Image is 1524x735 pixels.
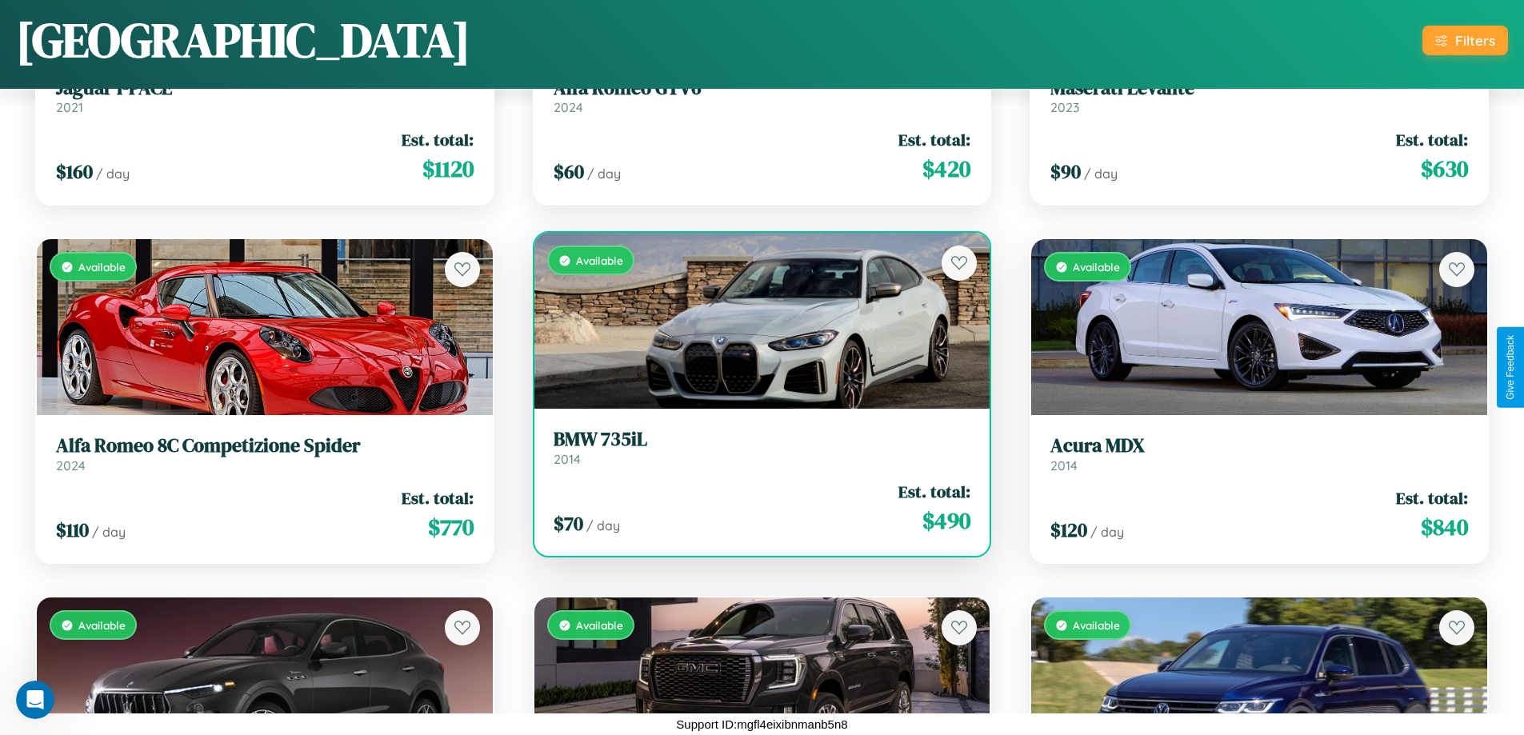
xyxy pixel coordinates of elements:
[576,618,623,632] span: Available
[554,158,584,185] span: $ 60
[428,511,474,543] span: $ 770
[554,451,581,467] span: 2014
[1073,618,1120,632] span: Available
[1455,32,1495,49] div: Filters
[402,128,474,151] span: Est. total:
[422,153,474,185] span: $ 1120
[92,524,126,540] span: / day
[554,428,971,451] h3: BMW 735iL
[554,99,583,115] span: 2024
[1421,511,1468,543] span: $ 840
[16,7,470,73] h1: [GEOGRAPHIC_DATA]
[1050,158,1081,185] span: $ 90
[16,681,54,719] iframe: Intercom live chat
[56,517,89,543] span: $ 110
[1050,517,1087,543] span: $ 120
[554,77,971,116] a: Alfa Romeo GTV62024
[1396,486,1468,509] span: Est. total:
[56,434,474,473] a: Alfa Romeo 8C Competizione Spider2024
[1073,260,1120,274] span: Available
[56,457,86,473] span: 2024
[56,158,93,185] span: $ 160
[78,260,126,274] span: Available
[676,713,847,735] p: Support ID: mgfl4eixibnmanb5n8
[402,486,474,509] span: Est. total:
[1505,335,1516,400] div: Give Feedback
[898,128,970,151] span: Est. total:
[78,618,126,632] span: Available
[56,434,474,457] h3: Alfa Romeo 8C Competizione Spider
[56,77,474,116] a: Jaguar I-PACE2021
[1050,99,1079,115] span: 2023
[1422,26,1508,55] button: Filters
[922,153,970,185] span: $ 420
[554,428,971,467] a: BMW 735iL2014
[587,166,621,182] span: / day
[1084,166,1118,182] span: / day
[586,517,620,533] span: / day
[1050,457,1078,473] span: 2014
[96,166,130,182] span: / day
[576,254,623,267] span: Available
[554,510,583,537] span: $ 70
[1050,434,1468,457] h3: Acura MDX
[1421,153,1468,185] span: $ 630
[1090,524,1124,540] span: / day
[922,505,970,537] span: $ 490
[1050,77,1468,116] a: Maserati Levante2023
[1050,434,1468,473] a: Acura MDX2014
[1396,128,1468,151] span: Est. total:
[56,99,83,115] span: 2021
[898,480,970,503] span: Est. total:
